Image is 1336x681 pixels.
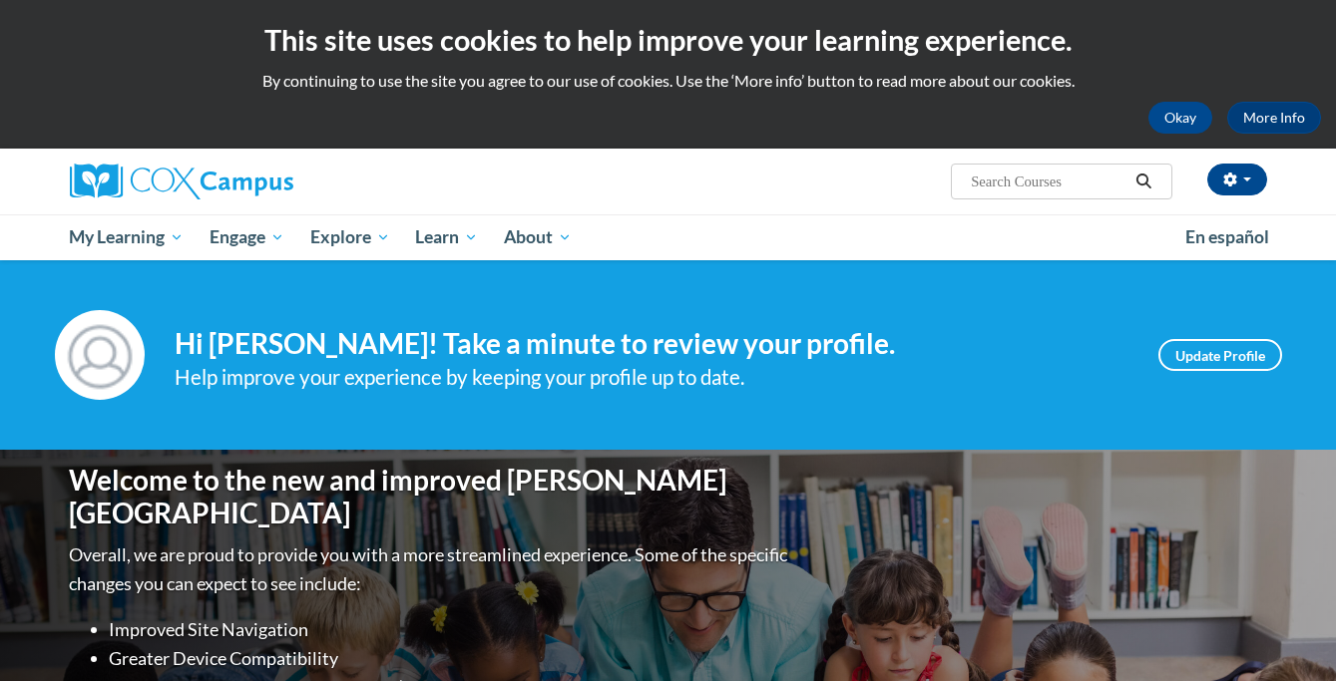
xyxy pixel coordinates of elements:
li: Improved Site Navigation [110,615,793,644]
span: Engage [210,225,284,249]
div: Main menu [40,214,1297,260]
a: En español [1172,216,1282,258]
a: My Learning [57,214,198,260]
li: Greater Device Compatibility [110,644,793,673]
a: Explore [297,214,403,260]
a: Engage [197,214,297,260]
h2: This site uses cookies to help improve your learning experience. [15,20,1321,60]
h4: Hi [PERSON_NAME]! Take a minute to review your profile. [175,327,1128,361]
button: Search [1128,170,1158,193]
div: Help improve your experience by keeping your profile up to date. [175,361,1128,394]
h1: Welcome to the new and improved [PERSON_NAME][GEOGRAPHIC_DATA] [70,464,793,530]
img: Profile Image [55,310,145,400]
span: En español [1185,226,1269,247]
span: About [504,225,572,249]
span: Learn [415,225,478,249]
a: Learn [402,214,491,260]
button: Account Settings [1207,164,1267,195]
img: Cox Campus [70,164,293,199]
a: About [491,214,585,260]
span: My Learning [69,225,184,249]
a: More Info [1227,102,1321,134]
span: Explore [310,225,390,249]
a: Cox Campus [70,164,449,199]
p: By continuing to use the site you agree to our use of cookies. Use the ‘More info’ button to read... [15,70,1321,92]
input: Search Courses [969,170,1128,193]
p: Overall, we are proud to provide you with a more streamlined experience. Some of the specific cha... [70,540,793,598]
button: Okay [1148,102,1212,134]
a: Update Profile [1158,339,1282,371]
